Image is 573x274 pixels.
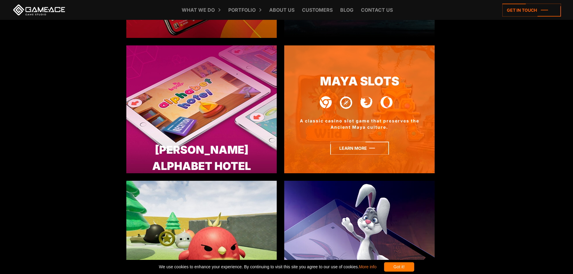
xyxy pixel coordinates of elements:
[284,72,435,90] a: Maya Slots
[360,96,372,108] img: Firefox
[340,96,352,109] img: Safari
[384,262,414,272] div: Got it!
[126,45,277,173] img: alphabet hotel
[126,142,277,174] div: [PERSON_NAME] Alphabet Hotel
[159,262,376,272] span: We use cookies to enhance your experience. By continuing to visit this site you agree to our use ...
[380,96,393,108] img: Opera
[359,264,376,269] a: More info
[330,142,389,155] a: Learn more
[320,96,332,108] img: Chrome
[284,118,435,130] div: A classic casino slot game that preserves the Ancient Maya culture.
[502,4,561,17] a: Get in touch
